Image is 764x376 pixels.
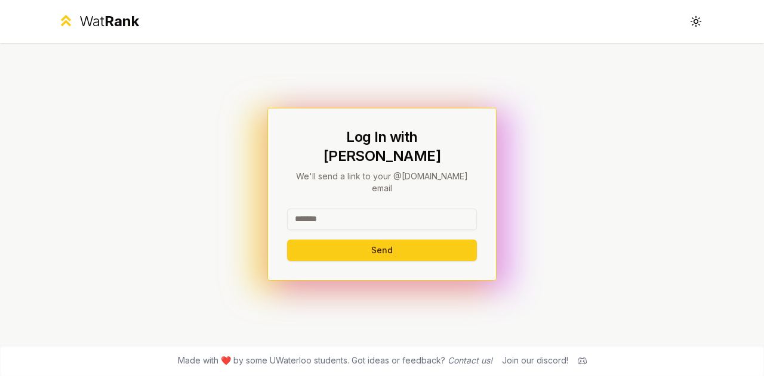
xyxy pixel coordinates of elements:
[287,128,477,166] h1: Log In with [PERSON_NAME]
[287,170,477,194] p: We'll send a link to your @[DOMAIN_NAME] email
[57,12,139,31] a: WatRank
[104,13,139,30] span: Rank
[502,355,568,366] div: Join our discord!
[448,355,492,365] a: Contact us!
[178,355,492,366] span: Made with ❤️ by some UWaterloo students. Got ideas or feedback?
[287,240,477,261] button: Send
[79,12,139,31] div: Wat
